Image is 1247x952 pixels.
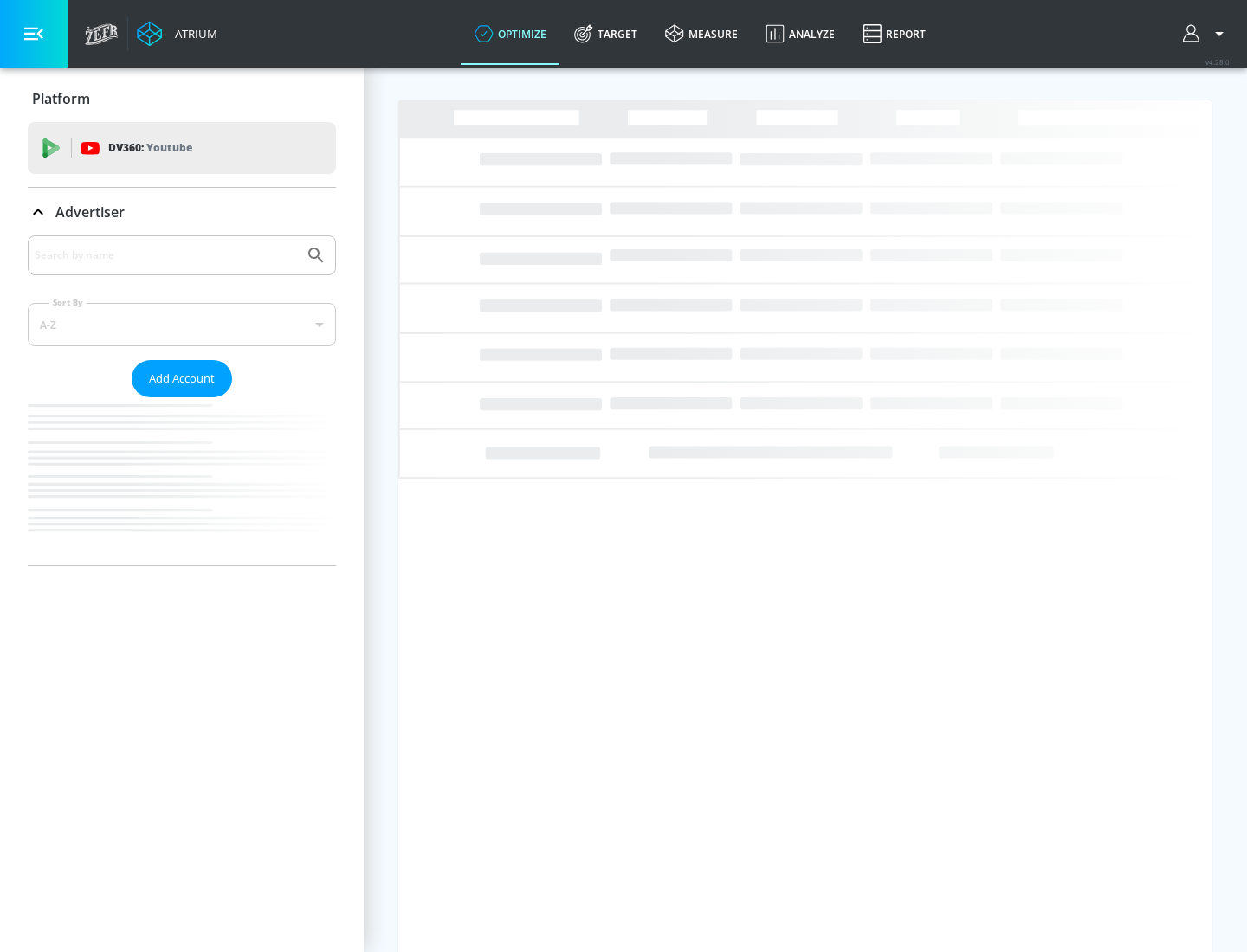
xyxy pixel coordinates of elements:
[560,3,651,65] a: Target
[28,188,336,236] div: Advertiser
[132,360,232,397] button: Add Account
[1205,57,1230,67] span: v 4.28.0
[28,235,336,565] div: Advertiser
[49,297,87,308] label: Sort By
[149,369,215,389] span: Add Account
[651,3,752,65] a: measure
[28,74,336,123] div: Platform
[55,203,125,222] p: Advertiser
[752,3,849,65] a: Analyze
[28,122,336,174] div: DV360: Youtube
[849,3,940,65] a: Report
[108,138,192,158] p: DV360:
[146,138,192,157] p: Youtube
[32,89,90,108] p: Platform
[35,244,297,267] input: Search by name
[168,26,217,42] div: Atrium
[28,303,336,346] div: A-Z
[461,3,560,65] a: optimize
[28,397,336,565] nav: list of Advertiser
[137,21,217,47] a: Atrium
